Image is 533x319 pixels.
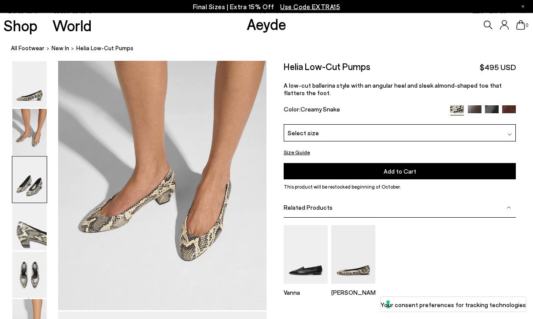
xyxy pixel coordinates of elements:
[12,252,47,298] img: Helia Low-Cut Pumps - Image 5
[525,23,529,28] span: 0
[284,82,516,97] p: A low-cut ballerina style with an angular heel and sleek almond-shaped toe that flatters the foot.
[331,289,375,297] p: [PERSON_NAME]
[52,45,69,52] span: New In
[331,226,375,284] img: Ellie Almond-Toe Flats
[284,204,333,211] span: Related Products
[516,20,525,30] a: 0
[384,167,416,175] span: Add to Cart
[247,15,286,33] a: Aeyde
[52,18,92,33] a: World
[284,147,310,158] button: Size Guide
[193,1,341,12] p: Final Sizes | Extra 15% Off
[284,61,370,72] h2: Helia Low-Cut Pumps
[12,157,47,203] img: Helia Low-Cut Pumps - Image 3
[76,44,133,53] span: Helia Low-Cut Pumps
[381,300,526,309] label: Your consent preferences for tracking technologies
[284,226,328,284] img: Vanna Almond-Toe Loafers
[12,109,47,156] img: Helia Low-Cut Pumps - Image 2
[284,278,328,297] a: Vanna Almond-Toe Loafers Vanna
[284,289,328,297] p: Vanna
[480,62,516,73] span: $495 USD
[11,44,44,53] a: All Footwear
[12,62,47,108] img: Helia Low-Cut Pumps - Image 1
[288,129,319,138] span: Select size
[507,205,511,210] img: svg%3E
[284,163,516,179] button: Add to Cart
[284,106,443,116] div: Color:
[52,44,69,53] a: New In
[331,278,375,297] a: Ellie Almond-Toe Flats [PERSON_NAME]
[300,106,340,113] span: Creamy Snake
[11,37,533,61] nav: breadcrumb
[4,18,37,33] a: Shop
[284,183,516,191] p: This product will be restocked beginning of October.
[280,3,340,11] span: Navigate to /collections/ss25-final-sizes
[507,133,512,137] img: svg%3E
[381,297,526,312] button: Your consent preferences for tracking technologies
[12,204,47,251] img: Helia Low-Cut Pumps - Image 4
